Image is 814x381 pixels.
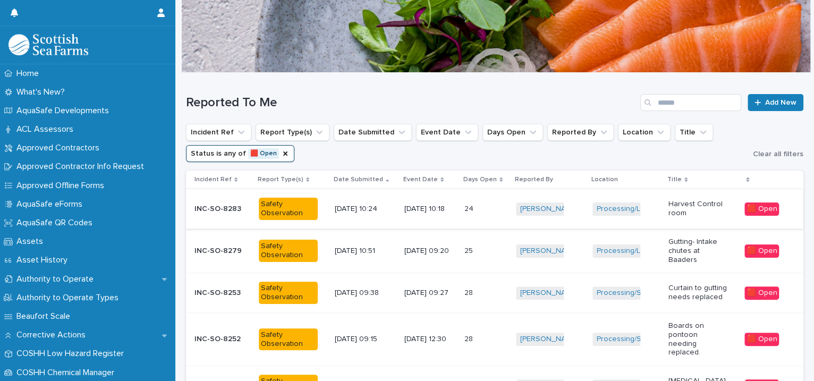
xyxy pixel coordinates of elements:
[463,174,497,185] p: Days Open
[256,124,329,141] button: Report Type(s)
[258,174,303,185] p: Report Type(s)
[334,124,412,141] button: Date Submitted
[334,174,383,185] p: Date Submitted
[12,199,91,209] p: AquaSafe eForms
[335,335,394,344] p: [DATE] 09:15
[744,202,779,216] div: 🟥 Open
[668,321,727,357] p: Boards on pontoon needing replaced.
[12,69,47,79] p: Home
[194,286,243,298] p: INC-SO-8253
[186,189,803,229] tr: INC-SO-8283INC-SO-8283 Safety Observation[DATE] 10:24[DATE] 10:182424 [PERSON_NAME] Processing/Le...
[464,333,475,344] p: 28
[597,247,726,256] a: Processing/Lerwick Factory (Gremista)
[12,106,117,116] p: AquaSafe Developments
[194,244,244,256] p: INC-SO-8279
[259,240,318,262] div: Safety Observation
[186,273,803,313] tr: INC-SO-8253INC-SO-8253 Safety Observation[DATE] 09:38[DATE] 09:272828 [PERSON_NAME] Processing/So...
[12,274,102,284] p: Authority to Operate
[748,94,803,111] a: Add New
[12,162,152,172] p: Approved Contractor Info Request
[12,181,113,191] p: Approved Offline Forms
[515,174,553,185] p: Reported By
[668,200,727,218] p: Harvest Control room
[335,205,394,214] p: [DATE] 10:24
[194,202,243,214] p: INC-SO-8283
[668,238,727,264] p: Gutting- Intake chutes at Baaders
[464,244,475,256] p: 25
[259,282,318,304] div: Safety Observation
[404,289,456,298] p: [DATE] 09:27
[744,286,779,300] div: 🟥 Open
[404,205,456,214] p: [DATE] 10:18
[547,124,614,141] button: Reported By
[597,289,705,298] a: Processing/South Shian Factory
[520,289,578,298] a: [PERSON_NAME]
[675,124,713,141] button: Title
[597,335,705,344] a: Processing/South Shian Factory
[194,174,232,185] p: Incident Ref
[404,335,456,344] p: [DATE] 12:30
[194,333,243,344] p: INC-SO-8252
[186,95,636,111] h1: Reported To Me
[404,247,456,256] p: [DATE] 09:20
[186,124,251,141] button: Incident Ref
[749,146,803,162] button: Clear all filters
[12,87,73,97] p: What's New?
[403,174,438,185] p: Event Date
[520,335,578,344] a: [PERSON_NAME]
[744,244,779,258] div: 🟥 Open
[668,284,727,302] p: Curtain to gutting needs replaced
[520,205,578,214] a: [PERSON_NAME]
[12,255,76,265] p: Asset History
[12,124,82,134] p: ACL Assessors
[416,124,478,141] button: Event Date
[464,202,476,214] p: 24
[335,289,394,298] p: [DATE] 09:38
[667,174,682,185] p: Title
[12,218,101,228] p: AquaSafe QR Codes
[12,236,52,247] p: Assets
[259,328,318,351] div: Safety Observation
[186,312,803,366] tr: INC-SO-8252INC-SO-8252 Safety Observation[DATE] 09:15[DATE] 12:302828 [PERSON_NAME] Processing/So...
[186,145,294,162] button: Status
[618,124,671,141] button: Location
[335,247,394,256] p: [DATE] 10:51
[12,143,108,153] p: Approved Contractors
[765,99,796,106] span: Add New
[9,34,88,55] img: bPIBxiqnSb2ggTQWdOVV
[744,333,779,346] div: 🟥 Open
[259,198,318,220] div: Safety Observation
[597,205,726,214] a: Processing/Lerwick Factory (Gremista)
[186,228,803,273] tr: INC-SO-8279INC-SO-8279 Safety Observation[DATE] 10:51[DATE] 09:202525 [PERSON_NAME] Processing/Le...
[640,94,741,111] input: Search
[591,174,618,185] p: Location
[753,150,803,158] span: Clear all filters
[12,368,123,378] p: COSHH Chemical Manager
[12,311,79,321] p: Beaufort Scale
[12,349,132,359] p: COSHH Low Hazard Register
[464,286,475,298] p: 28
[12,330,94,340] p: Corrective Actions
[520,247,578,256] a: [PERSON_NAME]
[12,293,127,303] p: Authority to Operate Types
[482,124,543,141] button: Days Open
